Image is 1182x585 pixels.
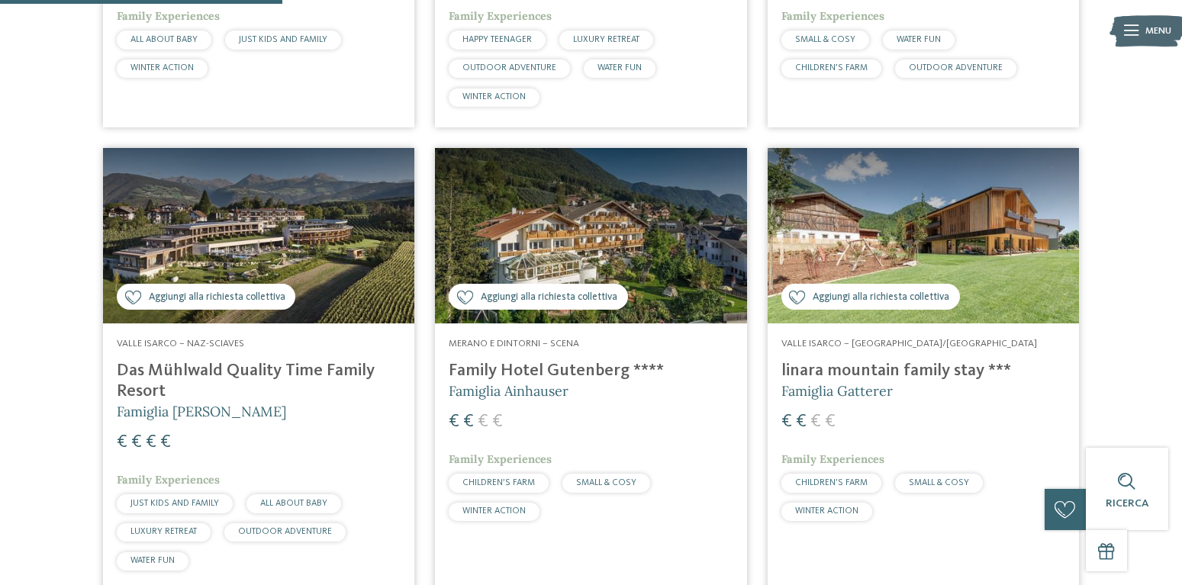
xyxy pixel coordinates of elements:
span: SMALL & COSY [576,478,636,487]
h4: Das Mühlwald Quality Time Family Resort [117,361,401,402]
img: Cercate un hotel per famiglie? Qui troverete solo i migliori! [103,148,414,323]
span: Aggiungi alla richiesta collettiva [149,291,285,305]
span: WINTER ACTION [462,506,526,516]
span: OUTDOOR ADVENTURE [238,527,332,536]
span: WINTER ACTION [130,63,194,72]
span: OUTDOOR ADVENTURE [462,63,556,72]
span: € [463,413,474,431]
span: Famiglia [PERSON_NAME] [117,403,286,420]
span: WINTER ACTION [795,506,858,516]
span: Valle Isarco – [GEOGRAPHIC_DATA]/[GEOGRAPHIC_DATA] [781,339,1037,349]
span: WATER FUN [130,556,175,565]
h4: Family Hotel Gutenberg **** [449,361,733,381]
span: Merano e dintorni – Scena [449,339,579,349]
span: € [781,413,792,431]
span: JUST KIDS AND FAMILY [239,35,327,44]
span: Family Experiences [117,473,220,487]
span: OUTDOOR ADVENTURE [909,63,1003,72]
span: Ricerca [1106,498,1148,509]
span: € [146,433,156,452]
span: JUST KIDS AND FAMILY [130,499,219,508]
span: Family Experiences [449,9,552,23]
span: € [825,413,836,431]
span: ALL ABOUT BABY [260,499,327,508]
span: Family Experiences [781,452,884,466]
span: SMALL & COSY [795,35,855,44]
span: CHILDREN’S FARM [795,478,868,487]
span: Famiglia Gatterer [781,382,893,400]
span: LUXURY RETREAT [130,527,197,536]
span: CHILDREN’S FARM [462,478,535,487]
span: € [810,413,821,431]
span: Family Experiences [449,452,552,466]
span: € [492,413,503,431]
span: Famiglia Ainhauser [449,382,568,400]
span: € [117,433,127,452]
span: ALL ABOUT BABY [130,35,198,44]
span: SMALL & COSY [909,478,969,487]
span: € [796,413,807,431]
span: Family Experiences [781,9,884,23]
h4: linara mountain family stay *** [781,361,1065,381]
span: Valle Isarco – Naz-Sciaves [117,339,244,349]
span: € [449,413,459,431]
span: HAPPY TEENAGER [462,35,532,44]
img: Family Hotel Gutenberg **** [435,148,746,323]
span: € [131,433,142,452]
span: Aggiungi alla richiesta collettiva [481,291,617,305]
span: Family Experiences [117,9,220,23]
span: WATER FUN [897,35,941,44]
span: LUXURY RETREAT [573,35,639,44]
span: CHILDREN’S FARM [795,63,868,72]
span: Aggiungi alla richiesta collettiva [813,291,949,305]
span: € [160,433,171,452]
span: WINTER ACTION [462,92,526,101]
span: € [478,413,488,431]
img: Cercate un hotel per famiglie? Qui troverete solo i migliori! [768,148,1079,323]
span: WATER FUN [597,63,642,72]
